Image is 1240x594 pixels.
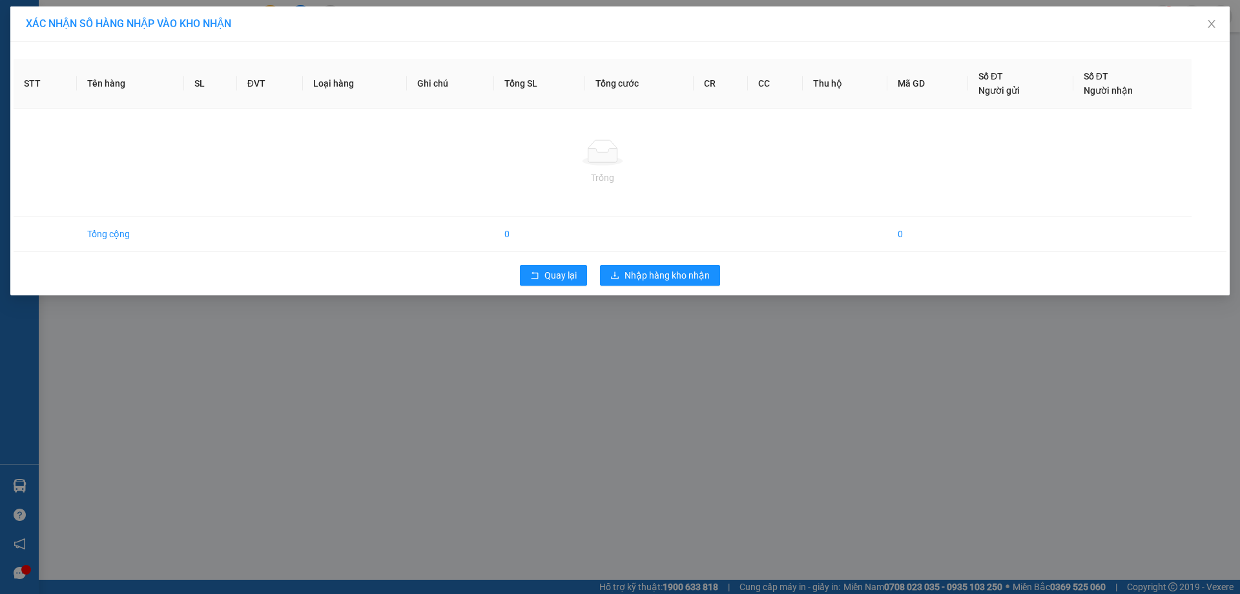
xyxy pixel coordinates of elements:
[407,59,495,109] th: Ghi chú
[1206,19,1217,29] span: close
[610,271,619,281] span: download
[544,268,577,282] span: Quay lại
[494,217,585,252] td: 0
[1193,6,1230,43] button: Close
[625,268,710,282] span: Nhập hàng kho nhận
[887,217,968,252] td: 0
[303,59,407,109] th: Loại hàng
[184,59,236,109] th: SL
[748,59,803,109] th: CC
[77,217,184,252] td: Tổng cộng
[24,171,1181,185] div: Trống
[694,59,749,109] th: CR
[26,17,231,30] span: XÁC NHẬN SỐ HÀNG NHẬP VÀO KHO NHẬN
[887,59,968,109] th: Mã GD
[494,59,585,109] th: Tổng SL
[237,59,303,109] th: ĐVT
[978,85,1020,96] span: Người gửi
[600,265,720,286] button: downloadNhập hàng kho nhận
[1084,71,1108,81] span: Số ĐT
[77,59,184,109] th: Tên hàng
[803,59,887,109] th: Thu hộ
[530,271,539,281] span: rollback
[520,265,587,286] button: rollbackQuay lại
[978,71,1003,81] span: Số ĐT
[585,59,694,109] th: Tổng cước
[14,59,77,109] th: STT
[1084,85,1133,96] span: Người nhận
